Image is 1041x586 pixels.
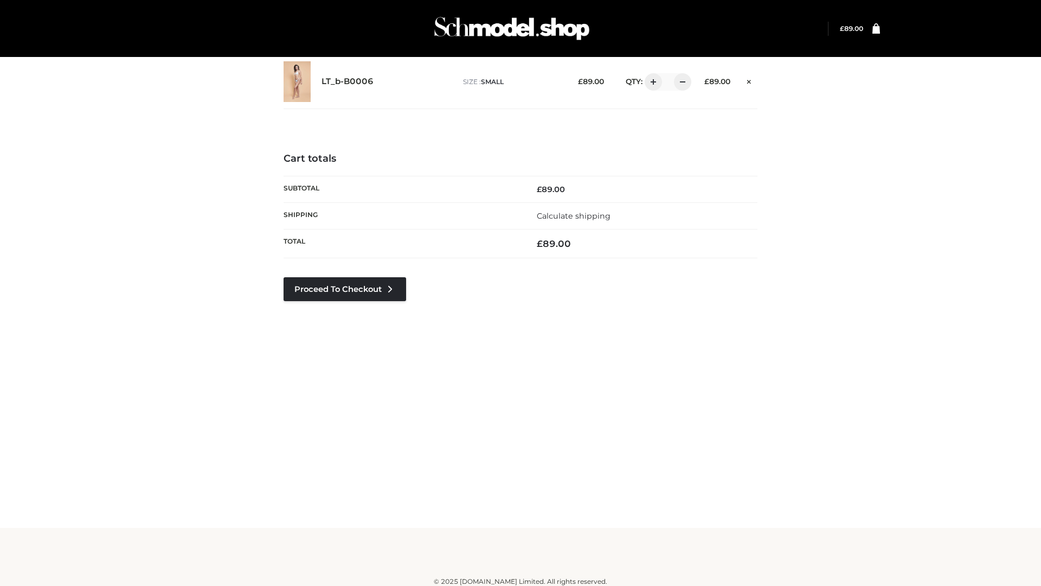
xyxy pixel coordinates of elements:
a: LT_b-B0006 [322,77,374,87]
div: QTY: [615,73,687,91]
bdi: 89.00 [840,24,863,33]
a: £89.00 [840,24,863,33]
bdi: 89.00 [578,77,604,86]
h4: Cart totals [284,153,757,165]
p: size : [463,77,561,87]
img: Schmodel Admin 964 [430,7,593,50]
span: £ [840,24,844,33]
a: Remove this item [741,73,757,87]
bdi: 89.00 [704,77,730,86]
span: £ [537,184,542,194]
a: Proceed to Checkout [284,277,406,301]
span: £ [704,77,709,86]
bdi: 89.00 [537,238,571,249]
th: Subtotal [284,176,520,202]
bdi: 89.00 [537,184,565,194]
span: £ [537,238,543,249]
th: Shipping [284,202,520,229]
span: SMALL [481,78,504,86]
span: £ [578,77,583,86]
th: Total [284,230,520,258]
a: Calculate shipping [537,211,611,221]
